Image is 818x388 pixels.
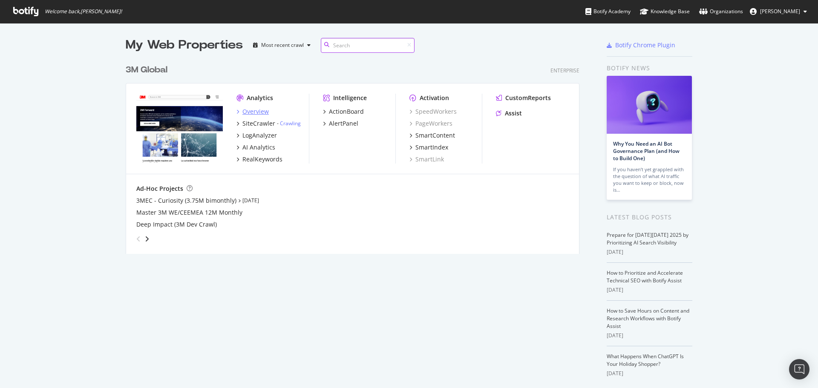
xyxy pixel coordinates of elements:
span: Welcome back, [PERSON_NAME] ! [45,8,122,15]
div: AI Analytics [242,143,275,152]
a: 3MEC - Curiosity (3.75M bimonthly) [136,196,236,205]
a: Why You Need an AI Bot Governance Plan (and How to Build One) [613,140,680,162]
a: Master 3M WE/CEEMEA 12M Monthly [136,208,242,217]
a: Crawling [280,120,301,127]
div: AlertPanel [329,119,358,128]
div: - [277,120,301,127]
img: Why You Need an AI Bot Governance Plan (and How to Build One) [607,76,692,134]
a: AI Analytics [236,143,275,152]
a: SmartIndex [409,143,448,152]
div: Most recent crawl [261,43,304,48]
a: Deep Impact (3M Dev Crawl) [136,220,217,229]
div: CustomReports [505,94,551,102]
div: My Web Properties [126,37,243,54]
a: Overview [236,107,269,116]
a: SmartLink [409,155,444,164]
a: How to Prioritize and Accelerate Technical SEO with Botify Assist [607,269,683,284]
a: PageWorkers [409,119,452,128]
div: Assist [505,109,522,118]
div: SiteCrawler [242,119,275,128]
div: Botify news [607,63,692,73]
div: Botify Academy [585,7,631,16]
a: CustomReports [496,94,551,102]
div: Open Intercom Messenger [789,359,809,379]
a: Assist [496,109,522,118]
div: Activation [420,94,449,102]
a: SpeedWorkers [409,107,457,116]
a: SmartContent [409,131,455,140]
a: Botify Chrome Plugin [607,41,675,49]
div: [DATE] [607,332,692,339]
span: Claudia Lembi [760,8,800,15]
a: AlertPanel [323,119,358,128]
a: LogAnalyzer [236,131,277,140]
div: Enterprise [550,67,579,74]
div: Intelligence [333,94,367,102]
div: [DATE] [607,248,692,256]
div: [DATE] [607,370,692,377]
button: Most recent crawl [250,38,314,52]
a: [DATE] [242,197,259,204]
div: Overview [242,107,269,116]
div: 3M Global [126,64,167,76]
div: Botify Chrome Plugin [615,41,675,49]
a: ActionBoard [323,107,364,116]
a: RealKeywords [236,155,282,164]
input: Search [321,38,415,53]
a: What Happens When ChatGPT Is Your Holiday Shopper? [607,353,684,368]
div: Ad-Hoc Projects [136,184,183,193]
div: ActionBoard [329,107,364,116]
a: 3M Global [126,64,171,76]
a: Prepare for [DATE][DATE] 2025 by Prioritizing AI Search Visibility [607,231,688,246]
div: [DATE] [607,286,692,294]
a: SiteCrawler- Crawling [236,119,301,128]
div: LogAnalyzer [242,131,277,140]
div: RealKeywords [242,155,282,164]
div: SmartContent [415,131,455,140]
div: grid [126,54,586,254]
div: Analytics [247,94,273,102]
div: angle-left [133,232,144,246]
div: If you haven’t yet grappled with the question of what AI traffic you want to keep or block, now is… [613,166,686,193]
a: How to Save Hours on Content and Research Workflows with Botify Assist [607,307,689,330]
img: www.command.com [136,94,223,163]
div: Knowledge Base [640,7,690,16]
div: angle-right [144,235,150,243]
button: [PERSON_NAME] [743,5,814,18]
div: Organizations [699,7,743,16]
div: Latest Blog Posts [607,213,692,222]
div: SmartIndex [415,143,448,152]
